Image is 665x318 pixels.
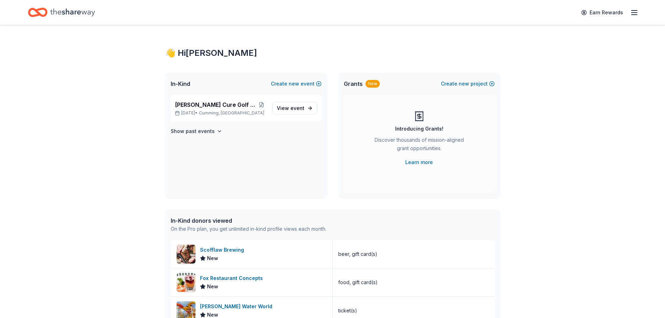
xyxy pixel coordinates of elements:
[28,4,95,21] a: Home
[441,80,495,88] button: Createnewproject
[277,104,304,112] span: View
[171,127,222,135] button: Show past events
[338,306,357,315] div: ticket(s)
[177,245,195,264] img: Image for Scofflaw Brewing
[395,125,443,133] div: Introducing Grants!
[171,216,326,225] div: In-Kind donors viewed
[175,110,267,116] p: [DATE] •
[459,80,469,88] span: new
[207,254,218,262] span: New
[290,105,304,111] span: event
[171,80,190,88] span: In-Kind
[271,80,322,88] button: Createnewevent
[272,102,317,114] a: View event
[577,6,627,19] a: Earn Rewards
[200,302,275,311] div: [PERSON_NAME] Water World
[338,278,378,287] div: food, gift card(s)
[175,101,256,109] span: [PERSON_NAME] Cure Golf Tournament
[405,158,433,167] a: Learn more
[372,136,467,155] div: Discover thousands of mission-aligned grant opportunities.
[171,225,326,233] div: On the Pro plan, you get unlimited in-kind profile views each month.
[207,282,218,291] span: New
[289,80,299,88] span: new
[200,274,266,282] div: Fox Restaurant Concepts
[171,127,215,135] h4: Show past events
[165,47,500,59] div: 👋 Hi [PERSON_NAME]
[177,273,195,292] img: Image for Fox Restaurant Concepts
[199,110,264,116] span: Cumming, [GEOGRAPHIC_DATA]
[344,80,363,88] span: Grants
[365,80,380,88] div: New
[200,246,247,254] div: Scofflaw Brewing
[338,250,377,258] div: beer, gift card(s)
